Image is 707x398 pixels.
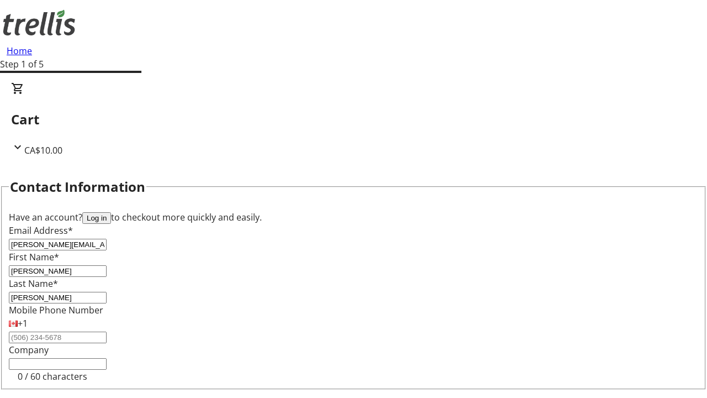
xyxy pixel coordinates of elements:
[9,224,73,237] label: Email Address*
[9,304,103,316] label: Mobile Phone Number
[11,82,696,157] div: CartCA$10.00
[9,211,698,224] div: Have an account? to checkout more quickly and easily.
[9,277,58,290] label: Last Name*
[10,177,145,197] h2: Contact Information
[18,370,87,383] tr-character-limit: 0 / 60 characters
[9,344,49,356] label: Company
[82,212,111,224] button: Log in
[24,144,62,156] span: CA$10.00
[9,251,59,263] label: First Name*
[9,332,107,343] input: (506) 234-5678
[11,109,696,129] h2: Cart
